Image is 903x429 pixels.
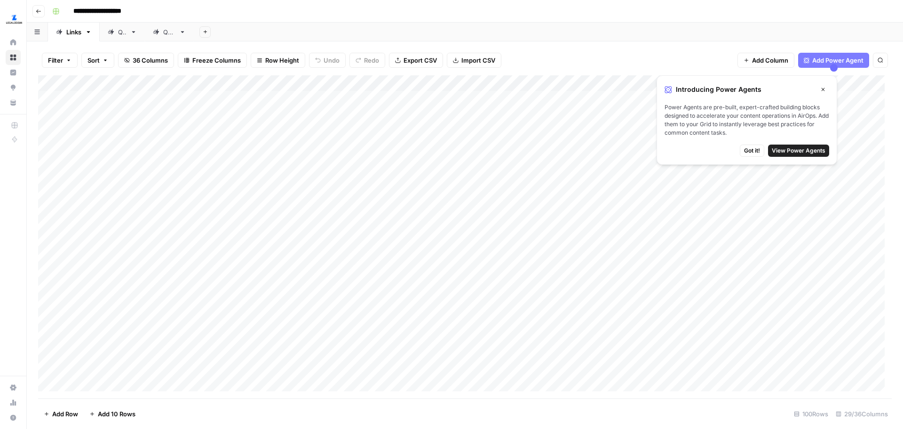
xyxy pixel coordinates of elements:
button: Add Power Agent [798,53,869,68]
div: Introducing Power Agents [665,83,829,96]
a: Insights [6,65,21,80]
button: Add Column [737,53,794,68]
button: Add 10 Rows [84,406,141,421]
button: View Power Agents [768,145,829,157]
div: 29/36 Columns [832,406,892,421]
a: Opportunities [6,80,21,95]
button: Row Height [251,53,305,68]
div: QA [118,27,127,37]
a: QA [100,23,145,41]
a: Browse [6,50,21,65]
span: Undo [324,56,340,65]
span: View Power Agents [772,146,825,155]
div: QA2 [163,27,175,37]
button: Workspace: LegalZoom [6,8,21,31]
span: Add Column [752,56,788,65]
button: Got it! [740,145,764,157]
span: Filter [48,56,63,65]
span: Power Agents are pre-built, expert-crafted building blocks designed to accelerate your content op... [665,103,829,137]
span: Export CSV [404,56,437,65]
button: Redo [349,53,385,68]
span: 36 Columns [133,56,168,65]
span: Redo [364,56,379,65]
button: 36 Columns [118,53,174,68]
span: Add 10 Rows [98,409,135,419]
span: Row Height [265,56,299,65]
a: Your Data [6,95,21,110]
a: Usage [6,395,21,410]
div: 100 Rows [790,406,832,421]
button: Import CSV [447,53,501,68]
a: QA2 [145,23,194,41]
span: Freeze Columns [192,56,241,65]
img: LegalZoom Logo [6,11,23,28]
div: Links [66,27,81,37]
a: Links [48,23,100,41]
span: Import CSV [461,56,495,65]
a: Home [6,35,21,50]
button: Add Row [38,406,84,421]
button: Export CSV [389,53,443,68]
button: Sort [81,53,114,68]
a: Settings [6,380,21,395]
span: Add Power Agent [812,56,863,65]
button: Freeze Columns [178,53,247,68]
span: Add Row [52,409,78,419]
span: Got it! [744,146,760,155]
button: Help + Support [6,410,21,425]
button: Filter [42,53,78,68]
span: Sort [87,56,100,65]
button: Undo [309,53,346,68]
